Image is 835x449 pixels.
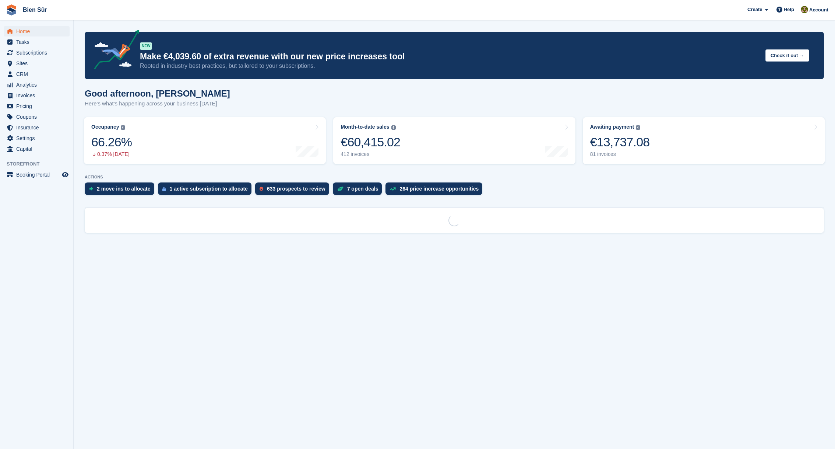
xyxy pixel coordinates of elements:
[140,51,760,62] p: Make €4,039.60 of extra revenue with our new price increases tool
[85,175,824,180] p: ACTIONS
[91,151,132,157] div: 0.37% [DATE]
[4,80,70,90] a: menu
[16,144,60,154] span: Capital
[84,117,326,164] a: Occupancy 66.26% 0.37% [DATE]
[391,125,396,130] img: icon-info-grey-7440780725fd019a000dd9b08b2336e03edf1995a4989e88bcd33f0948082b44.svg
[260,187,263,191] img: prospect-51fa495bee0391a8d652442698ab0144808aea92771e9ea1ae160a38d050c398.svg
[636,125,640,130] img: icon-info-grey-7440780725fd019a000dd9b08b2336e03edf1995a4989e88bcd33f0948082b44.svg
[4,69,70,79] a: menu
[4,58,70,69] a: menu
[16,37,60,47] span: Tasks
[16,122,60,133] span: Insurance
[4,26,70,36] a: menu
[4,112,70,122] a: menu
[16,58,60,69] span: Sites
[7,160,73,168] span: Storefront
[583,117,825,164] a: Awaiting payment €13,737.08 81 invoices
[85,182,158,199] a: 2 move ins to allocate
[4,170,70,180] a: menu
[158,182,255,199] a: 1 active subscription to allocate
[121,125,125,130] img: icon-info-grey-7440780725fd019a000dd9b08b2336e03edf1995a4989e88bcd33f0948082b44.svg
[341,124,389,130] div: Month-to-date sales
[85,100,230,108] p: Here's what's happening across your business [DATE]
[61,170,70,179] a: Preview store
[765,49,809,62] button: Check it out →
[341,135,400,150] div: €60,415.02
[140,42,152,50] div: NEW
[91,124,119,130] div: Occupancy
[337,186,343,191] img: deal-1b604bf984904fb50ccaf53a9ad4b4a5d6e5aea283cecdc64d6e3604feb123c2.svg
[140,62,760,70] p: Rooted in industry best practices, but tailored to your subscriptions.
[333,182,386,199] a: 7 open deals
[4,90,70,101] a: menu
[16,26,60,36] span: Home
[341,151,400,157] div: 412 invoices
[162,187,166,191] img: active_subscription_to_allocate_icon-d502201f5373d7db506a760aba3b589e785aa758c864c3986d89f69b8ff3...
[4,144,70,154] a: menu
[170,186,248,192] div: 1 active subscription to allocate
[4,122,70,133] a: menu
[784,6,794,13] span: Help
[347,186,378,192] div: 7 open deals
[89,187,93,191] img: move_ins_to_allocate_icon-fdf77a2bb77ea45bf5b3d319d69a93e2d87916cf1d5bf7949dd705db3b84f3ca.svg
[390,187,396,191] img: price_increase_opportunities-93ffe204e8149a01c8c9dc8f82e8f89637d9d84a8eef4429ea346261dce0b2c0.svg
[97,186,151,192] div: 2 move ins to allocate
[16,101,60,111] span: Pricing
[20,4,50,16] a: Bien Sûr
[16,80,60,90] span: Analytics
[4,37,70,47] a: menu
[85,88,230,98] h1: Good afternoon, [PERSON_NAME]
[809,6,828,14] span: Account
[16,69,60,79] span: CRM
[590,151,650,157] div: 81 invoices
[16,48,60,58] span: Subscriptions
[88,30,140,72] img: price-adjustments-announcement-icon-8257ccfd72463d97f412b2fc003d46551f7dbcb40ab6d574587a9cd5c0d94...
[4,101,70,111] a: menu
[4,48,70,58] a: menu
[255,182,333,199] a: 633 prospects to review
[590,135,650,150] div: €13,737.08
[747,6,762,13] span: Create
[590,124,634,130] div: Awaiting payment
[801,6,808,13] img: Matthieu Burnand
[399,186,479,192] div: 264 price increase opportunities
[16,170,60,180] span: Booking Portal
[333,117,575,164] a: Month-to-date sales €60,415.02 412 invoices
[6,4,17,15] img: stora-icon-8386f47178a22dfd0bd8f6a31ec36ba5ce8667c1dd55bd0f319d3a0aa187defe.svg
[385,182,486,199] a: 264 price increase opportunities
[4,133,70,143] a: menu
[91,135,132,150] div: 66.26%
[16,112,60,122] span: Coupons
[16,133,60,143] span: Settings
[267,186,325,192] div: 633 prospects to review
[16,90,60,101] span: Invoices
